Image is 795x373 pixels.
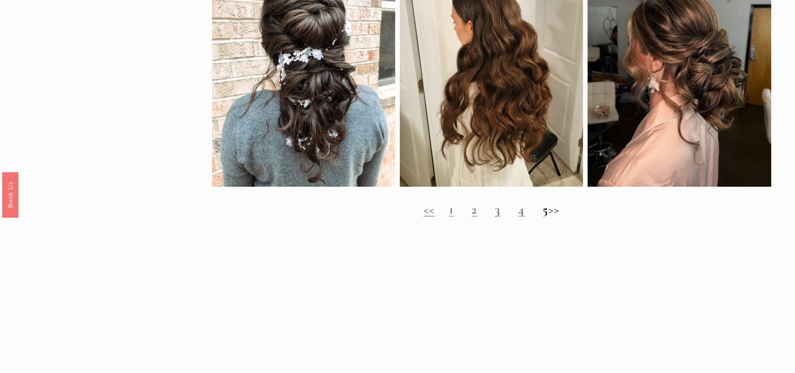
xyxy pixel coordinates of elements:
[543,202,548,217] strong: 5
[472,202,477,217] a: 2
[212,202,771,217] h2: >>
[449,202,454,217] a: 1
[424,202,435,217] a: <<
[495,202,501,217] a: 3
[518,202,525,217] a: 4
[2,172,18,217] a: Book Us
